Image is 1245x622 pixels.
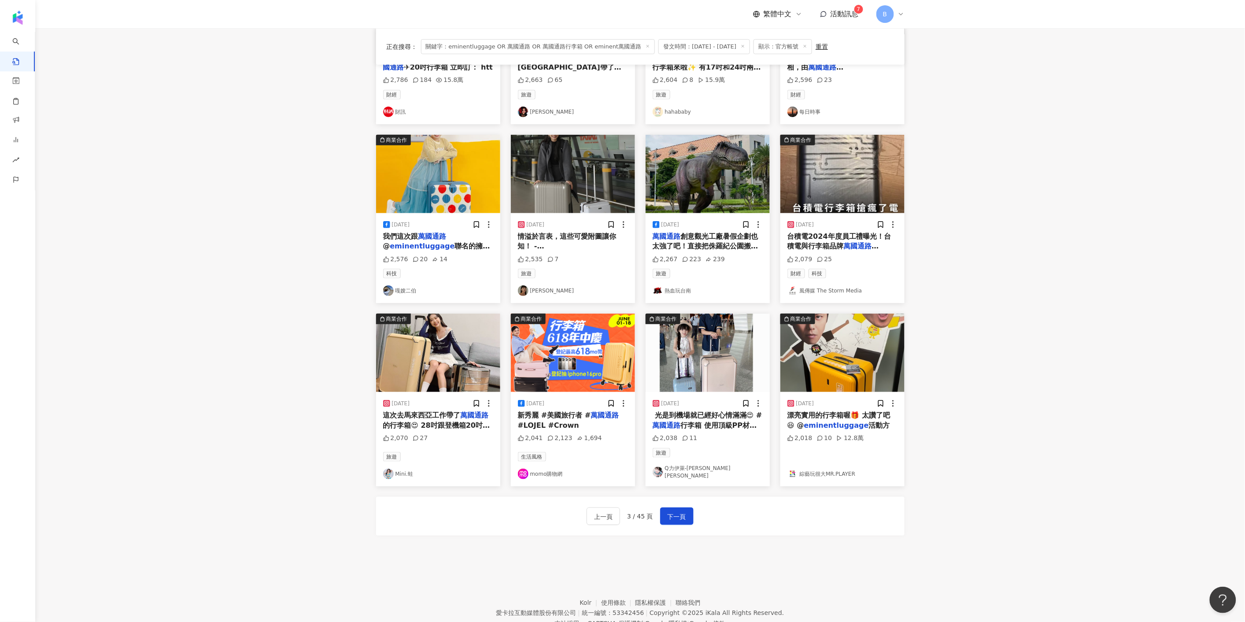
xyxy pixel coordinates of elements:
span: 旅遊 [383,452,401,462]
span: 下一頁 [668,511,686,522]
span: 繁體中文 [764,9,792,19]
div: 223 [682,255,702,264]
div: 20 [413,255,428,264]
div: [DATE] [796,221,814,229]
div: [DATE] [796,400,814,407]
div: 2,576 [383,255,408,264]
div: 商業合作 [386,315,407,323]
img: KOL Avatar [383,469,394,479]
a: KOL Avatar熱血玩台南 [653,285,763,296]
div: 10 [817,434,832,443]
span: 漂亮實用的行李箱喔🎁 太讚了吧😆 @ [787,411,890,429]
span: 7 [857,6,861,12]
div: 商業合作 [386,136,407,144]
img: KOL Avatar [383,285,394,296]
div: 2,604 [653,76,678,85]
span: 關鍵字：eminentluggage OR 萬國通路 OR 萬國通路行李箱 OR eminent萬國通路 [421,39,655,54]
a: KOL Avatarmomo購物網 [518,469,628,479]
a: KOL Avatar財訊 [383,107,493,117]
span: 活動方 [869,421,890,429]
div: 15.9萬 [698,76,725,85]
img: post-image [376,135,500,213]
span: 旅遊 [653,269,670,278]
div: [DATE] [392,221,410,229]
img: post-image [646,314,770,392]
span: 財經 [383,90,401,100]
span: 正在搜尋 ： [387,43,417,50]
div: 8 [682,76,694,85]
span: 台積電2024年度員工禮正式亮相，由 [787,53,885,71]
span: #LOJEL #Crown [518,421,579,429]
span: @ [383,242,390,250]
span: B [883,9,887,19]
div: [DATE] [661,400,680,407]
img: KOL Avatar [653,107,663,117]
span: 科技 [809,269,826,278]
span: 旅遊 [653,90,670,100]
span: 創意觀光工廠暑假企劃也太強了吧！直接把侏羅紀公園搬到台南來了，7/1-7/13，每個週末都有市集活動，快點帶著大小朋友一起來玩～ [653,232,763,280]
span: ️ 光是到機場就已經好心情滿滿😍 # [653,411,762,419]
div: 15.8萬 [436,76,463,85]
div: post-image商業合作 [376,314,500,392]
span: 科技 [383,269,401,278]
span: 旅遊 [518,269,536,278]
span: 行李箱 使用頂級PP材質😉 [653,421,757,439]
a: 使用條款 [601,599,635,606]
button: 下一頁 [660,507,694,525]
div: post-image商業合作 [511,314,635,392]
mark: 萬國通路 [809,63,844,71]
a: KOL Avatar綜藝玩很大MR.PLAYER [787,469,898,479]
mark: 萬國通路 [461,411,489,419]
a: KOL Avatar每日時事 [787,107,898,117]
img: logo icon [11,11,25,25]
button: 上一頁 [587,507,620,525]
div: 23 [817,76,832,85]
img: post-image [780,135,905,213]
div: [DATE] [661,221,680,229]
a: 隱私權保護 [635,599,676,606]
span: 3 / 45 頁 [627,513,653,520]
mark: 萬國通路 [383,53,491,71]
div: 商業合作 [656,315,677,323]
div: 1,694 [577,434,602,443]
span: 台積電2024年度員工禮曝光！台積電與行李箱品牌 [787,232,892,250]
div: 2,018 [787,434,813,443]
span: ✈20吋行李箱 立即訂： htt [404,63,493,71]
img: KOL Avatar [787,469,798,479]
img: KOL Avatar [518,107,528,117]
iframe: Help Scout Beacon - Open [1210,587,1236,613]
div: 2,535 [518,255,543,264]
div: 重置 [816,43,828,50]
span: 我們這次跟 [383,232,418,241]
div: 2,786 [383,76,408,85]
a: search [12,32,30,66]
span: 生活風格 [518,452,546,462]
div: 184 [413,76,432,85]
img: KOL Avatar [653,285,663,296]
mark: eminentluggage [804,421,869,429]
span: 新秀麗 #美國旅行者 # [518,411,591,419]
div: 2,123 [547,434,573,443]
img: post-image [511,135,635,213]
div: 2,267 [653,255,678,264]
a: KOL Avatarhahababy [653,107,763,117]
div: 25 [817,255,832,264]
div: Copyright © 2025 All Rights Reserved. [650,610,784,617]
mark: eminentluggage [390,242,455,250]
div: [DATE] [527,221,545,229]
span: 旅遊 [653,448,670,458]
div: 2,663 [518,76,543,85]
img: KOL Avatar [653,467,663,478]
div: 239 [706,255,725,264]
img: KOL Avatar [383,107,394,117]
div: 7 [547,255,559,264]
img: post-image [376,314,500,392]
div: post-image商業合作 [376,135,500,213]
div: 商業合作 [791,315,812,323]
a: KOL Avatar[PERSON_NAME] [518,107,628,117]
img: post-image [646,135,770,213]
span: 發文時間：[DATE] - [DATE] [658,39,750,54]
div: [DATE] [392,400,410,407]
span: 上一頁 [594,511,613,522]
a: KOL AvatarQ力伊萊-[PERSON_NAME] [PERSON_NAME] [653,465,763,480]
